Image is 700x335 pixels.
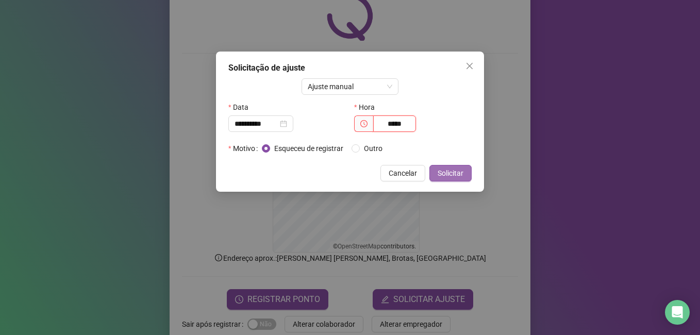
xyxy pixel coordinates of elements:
span: Esqueceu de registrar [270,143,347,154]
button: Solicitar [429,165,472,181]
label: Hora [354,99,381,115]
span: Cancelar [389,167,417,179]
label: Data [228,99,255,115]
span: Solicitar [438,167,463,179]
button: Cancelar [380,165,425,181]
div: Open Intercom Messenger [665,300,690,325]
span: clock-circle [360,120,368,127]
span: close [465,62,474,70]
div: Solicitação de ajuste [228,62,472,74]
label: Motivo [228,140,262,157]
button: Close [461,58,478,74]
span: Ajuste manual [308,79,393,94]
span: Outro [360,143,387,154]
